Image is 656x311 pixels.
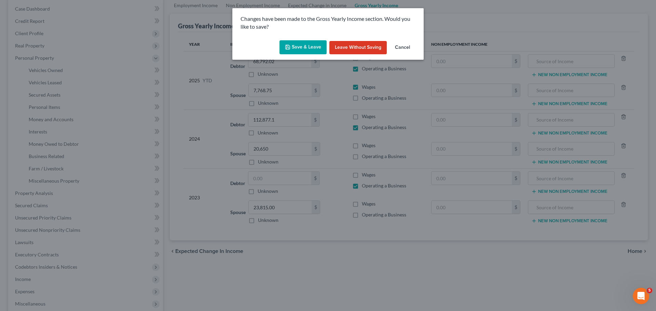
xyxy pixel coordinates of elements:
p: Changes have been made to the Gross Yearly Income section. Would you like to save? [241,15,415,31]
span: 5 [647,288,652,293]
button: Save & Leave [279,40,327,55]
button: Cancel [389,41,415,55]
iframe: Intercom live chat [633,288,649,304]
button: Leave without Saving [329,41,387,55]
